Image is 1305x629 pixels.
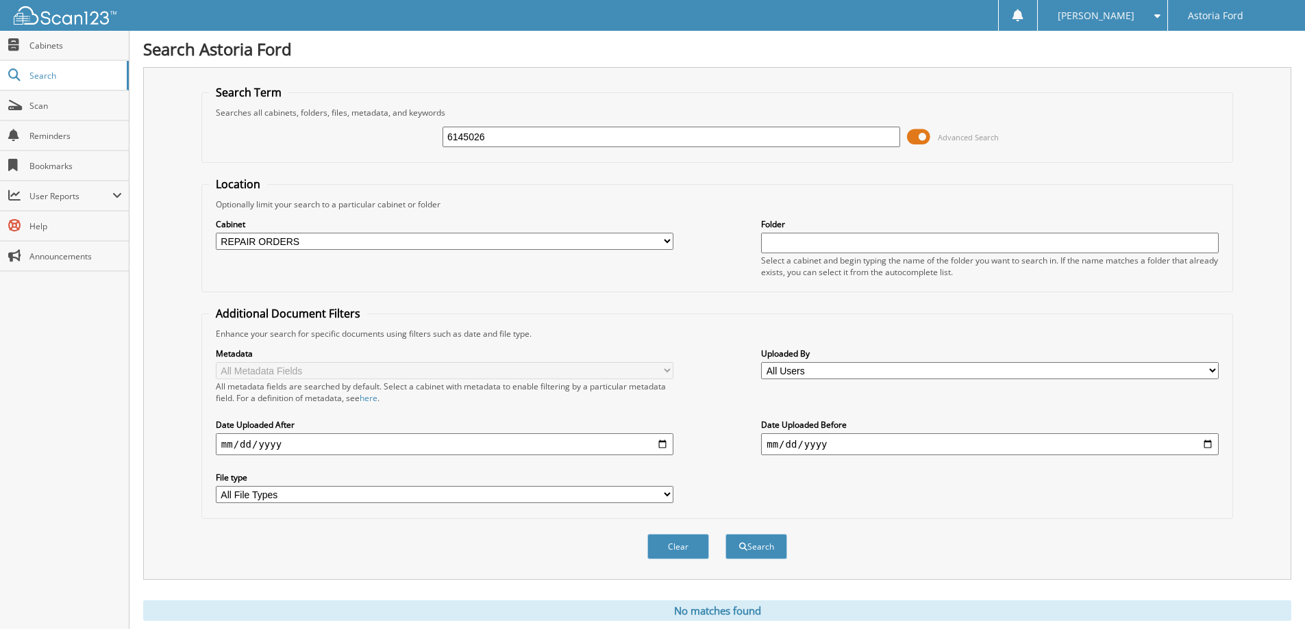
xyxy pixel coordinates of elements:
span: Search [29,70,120,81]
label: Folder [761,218,1219,230]
input: start [216,433,673,455]
div: Enhance your search for specific documents using filters such as date and file type. [209,328,1226,339]
span: Cabinets [29,40,122,51]
button: Search [725,534,787,559]
input: end [761,433,1219,455]
label: Date Uploaded After [216,419,673,431]
span: [PERSON_NAME] [1058,12,1134,20]
div: No matches found [143,600,1291,621]
button: Clear [647,534,709,559]
span: Announcements [29,251,122,262]
label: Cabinet [216,218,673,230]
label: Uploaded By [761,348,1219,359]
span: Bookmarks [29,160,122,172]
div: Searches all cabinets, folders, files, metadata, and keywords [209,107,1226,118]
a: here [360,392,377,404]
span: Scan [29,100,122,112]
label: File type [216,472,673,483]
span: Help [29,220,122,232]
legend: Search Term [209,85,288,100]
div: All metadata fields are searched by default. Select a cabinet with metadata to enable filtering b... [216,381,673,404]
iframe: Chat Widget [1236,563,1305,629]
legend: Additional Document Filters [209,306,367,321]
span: Astoria Ford [1188,12,1243,20]
legend: Location [209,177,267,192]
span: Advanced Search [938,132,999,142]
label: Metadata [216,348,673,359]
div: Optionally limit your search to a particular cabinet or folder [209,198,1226,210]
span: User Reports [29,190,112,202]
span: Reminders [29,130,122,142]
img: scan123-logo-white.svg [14,6,116,25]
label: Date Uploaded Before [761,419,1219,431]
div: Select a cabinet and begin typing the name of the folder you want to search in. If the name match... [761,255,1219,278]
h1: Search Astoria Ford [143,38,1291,60]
